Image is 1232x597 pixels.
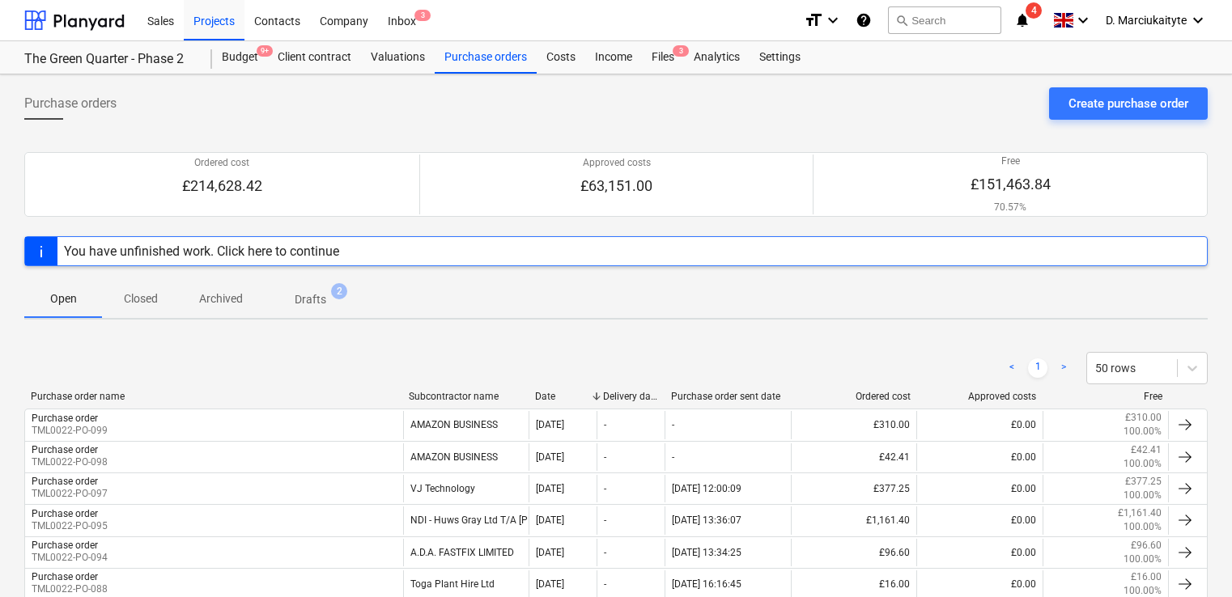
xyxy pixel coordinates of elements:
[672,514,741,526] div: [DATE] 13:36:07
[971,201,1051,214] p: 70.57%
[1073,11,1093,30] i: keyboard_arrow_down
[1118,506,1162,520] p: £1,161.40
[32,582,108,596] p: TML0022-PO-088
[32,540,98,551] div: Purchase order
[536,483,564,494] div: [DATE]
[791,506,917,534] div: £1,161.40
[604,451,606,463] div: -
[295,291,326,308] p: Drafts
[268,41,361,74] a: Client contract
[182,176,262,196] p: £214,628.42
[31,391,396,402] div: Purchase order name
[750,41,810,74] a: Settings
[536,451,564,463] div: [DATE]
[1068,93,1188,114] div: Create purchase order
[585,41,642,74] a: Income
[535,391,590,402] div: Date
[414,10,431,21] span: 3
[604,547,606,558] div: -
[791,539,917,566] div: £96.60
[791,475,917,502] div: £377.25
[1014,11,1030,30] i: notifications
[199,290,243,307] p: Archived
[331,283,347,299] span: 2
[804,11,823,30] i: format_size
[1188,11,1208,30] i: keyboard_arrow_down
[1125,411,1162,425] p: £310.00
[1125,475,1162,489] p: £377.25
[32,476,98,487] div: Purchase order
[1026,2,1042,19] span: 4
[1124,489,1162,502] p: 100.00%
[672,451,674,463] div: -
[212,41,268,74] a: Budget9+
[536,547,564,558] div: [DATE]
[604,419,606,430] div: -
[121,290,160,307] p: Closed
[403,539,529,566] div: A.D.A. FASTFIX LIMITED
[856,11,872,30] i: Knowledge base
[1124,553,1162,566] p: 100.00%
[32,487,108,501] p: TML0022-PO-097
[536,578,564,590] div: [DATE]
[257,45,273,57] span: 9+
[1054,358,1073,378] a: Next page
[671,391,784,402] div: Purchase order sent date
[672,483,741,494] div: [DATE] 12:00:09
[1131,443,1162,457] p: £42.41
[1124,520,1162,534] p: 100.00%
[895,14,908,27] span: search
[403,475,529,502] div: VJ Technology
[1028,358,1047,378] a: Page 1 is your current page
[403,506,529,534] div: NDI - Huws Gray Ltd T/A [PERSON_NAME]
[409,391,522,402] div: Subcontractor name
[823,11,843,30] i: keyboard_arrow_down
[32,424,108,438] p: TML0022-PO-099
[44,290,83,307] p: Open
[1124,457,1162,471] p: 100.00%
[1049,391,1162,402] div: Free
[435,41,537,74] a: Purchase orders
[32,519,108,533] p: TML0022-PO-095
[580,176,652,196] p: £63,151.00
[536,419,564,430] div: [DATE]
[580,156,652,170] p: Approved costs
[24,94,117,113] span: Purchase orders
[536,514,564,526] div: [DATE]
[32,413,98,424] div: Purchase order
[1049,87,1208,120] button: Create purchase order
[1002,358,1022,378] a: Previous page
[673,45,689,57] span: 3
[797,391,911,402] div: Ordered cost
[32,508,98,519] div: Purchase order
[672,547,741,558] div: [DATE] 13:34:25
[32,455,108,469] p: TML0022-PO-098
[916,475,1043,502] div: £0.00
[1106,14,1187,27] span: D. Marciukaityte
[916,539,1043,566] div: £0.00
[916,443,1043,471] div: £0.00
[537,41,585,74] a: Costs
[604,578,606,590] div: -
[924,391,1037,402] div: Approved costs
[24,51,193,68] div: The Green Quarter - Phase 2
[672,578,741,590] div: [DATE] 16:16:45
[403,411,529,438] div: AMAZON BUSINESS
[361,41,435,74] a: Valuations
[212,41,268,74] div: Budget
[642,41,684,74] div: Files
[603,391,658,402] div: Delivery date
[888,6,1001,34] button: Search
[604,514,606,526] div: -
[1124,425,1162,438] p: 100.00%
[32,444,98,455] div: Purchase order
[182,156,262,170] p: Ordered cost
[971,175,1051,194] p: £151,463.84
[1131,570,1162,584] p: £16.00
[403,443,529,471] div: AMAZON BUSINESS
